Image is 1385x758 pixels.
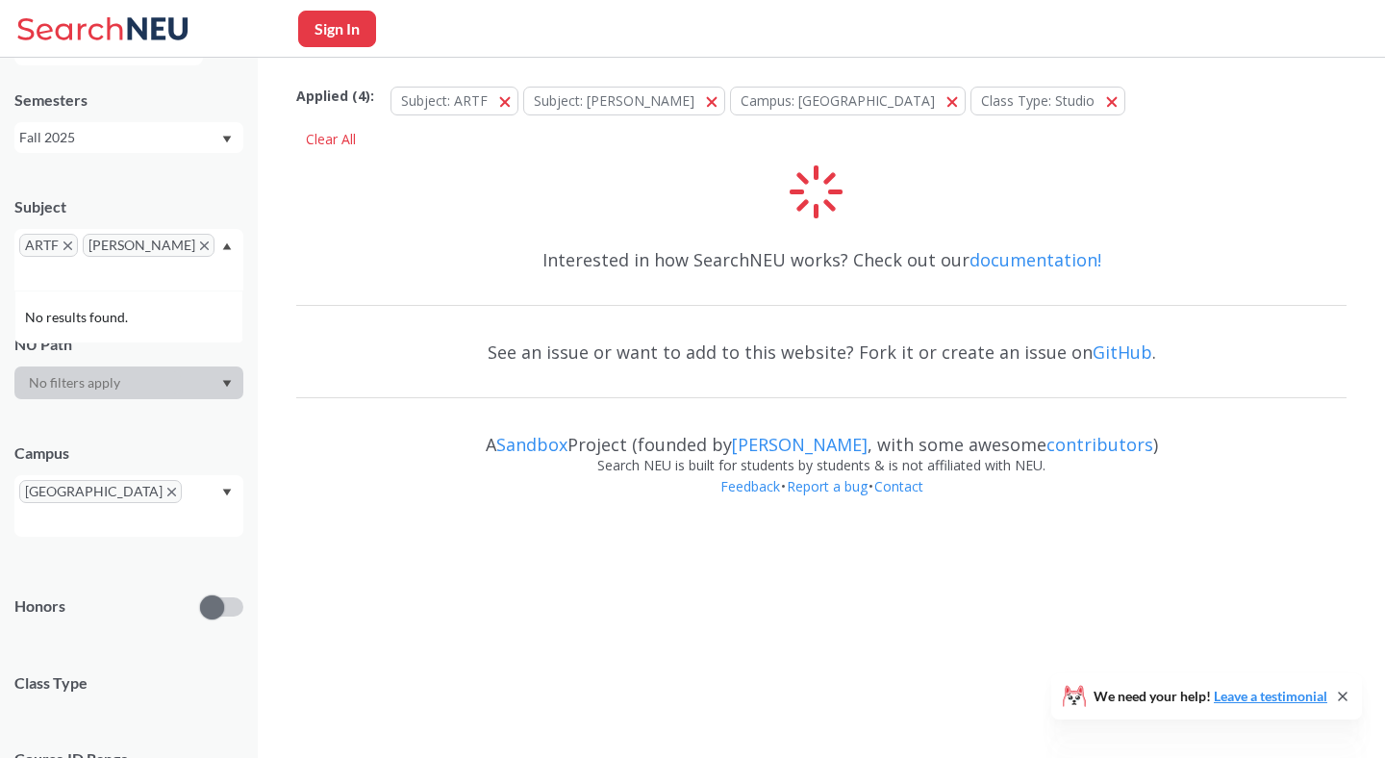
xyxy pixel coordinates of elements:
[523,87,725,115] button: Subject: [PERSON_NAME]
[296,125,365,154] div: Clear All
[1214,688,1327,704] a: Leave a testimonial
[296,324,1347,380] div: See an issue or want to add to this website? Fork it or create an issue on .
[63,241,72,250] svg: X to remove pill
[786,477,869,495] a: Report a bug
[970,87,1125,115] button: Class Type: Studio
[296,232,1347,288] div: Interested in how SearchNEU works? Check out our
[1094,690,1327,703] span: We need your help!
[981,91,1095,110] span: Class Type: Studio
[19,127,220,148] div: Fall 2025
[1046,433,1153,456] a: contributors
[730,87,966,115] button: Campus: [GEOGRAPHIC_DATA]
[14,475,243,537] div: [GEOGRAPHIC_DATA]X to remove pillDropdown arrow
[296,417,1347,455] div: A Project (founded by , with some awesome )
[719,477,781,495] a: Feedback
[14,334,243,355] div: NU Path
[83,234,214,257] span: [PERSON_NAME]X to remove pill
[296,455,1347,476] div: Search NEU is built for students by students & is not affiliated with NEU.
[14,229,243,291] div: ARTFX to remove pill[PERSON_NAME]X to remove pillDropdown arrowNo results found.
[1093,341,1152,364] a: GitHub
[14,366,243,399] div: Dropdown arrow
[19,480,182,503] span: [GEOGRAPHIC_DATA]X to remove pill
[390,87,518,115] button: Subject: ARTF
[401,91,488,110] span: Subject: ARTF
[14,122,243,153] div: Fall 2025Dropdown arrow
[14,595,65,618] p: Honors
[14,672,243,694] span: Class Type
[534,91,694,110] span: Subject: [PERSON_NAME]
[222,489,232,496] svg: Dropdown arrow
[14,89,243,111] div: Semesters
[873,477,924,495] a: Contact
[167,488,176,496] svg: X to remove pill
[298,11,376,47] button: Sign In
[14,442,243,464] div: Campus
[969,248,1101,271] a: documentation!
[296,86,374,107] span: Applied ( 4 ):
[200,241,209,250] svg: X to remove pill
[741,91,935,110] span: Campus: [GEOGRAPHIC_DATA]
[496,433,567,456] a: Sandbox
[296,476,1347,526] div: • •
[25,307,132,328] span: No results found.
[19,234,78,257] span: ARTFX to remove pill
[222,136,232,143] svg: Dropdown arrow
[222,380,232,388] svg: Dropdown arrow
[732,433,868,456] a: [PERSON_NAME]
[14,196,243,217] div: Subject
[222,242,232,250] svg: Dropdown arrow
